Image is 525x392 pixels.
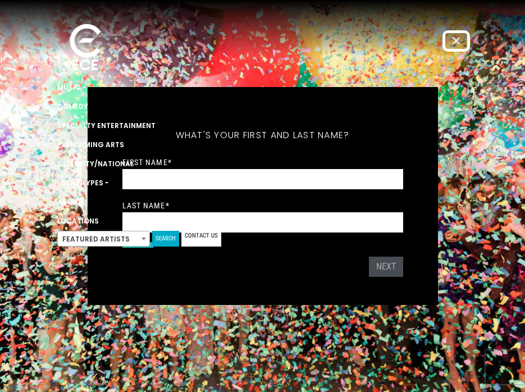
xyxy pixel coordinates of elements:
a: Event Types [57,174,468,193]
a: Search [152,231,179,247]
a: Music [57,78,468,97]
a: Locations [57,212,468,231]
a: About [57,193,468,212]
button: Toggle navigation [445,33,468,49]
a: Specialty Entertainment [57,116,468,135]
a: Performing Arts [57,135,468,154]
a: Celebrity/National [57,154,468,174]
a: Contact Us [181,231,221,247]
a: Comedy [57,97,468,116]
span: Featured Artists [57,231,150,247]
img: ece_new_logo_whitev2-1.png [57,21,113,75]
span: Featured Artists [58,231,149,247]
